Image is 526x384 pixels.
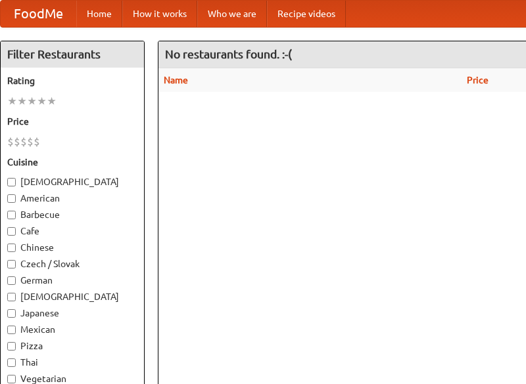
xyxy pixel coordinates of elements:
input: Czech / Slovak [7,260,16,268]
label: [DEMOGRAPHIC_DATA] [7,175,137,188]
input: Chinese [7,244,16,252]
input: Japanese [7,309,16,318]
input: American [7,194,16,203]
h5: Cuisine [7,156,137,169]
li: $ [14,135,20,149]
input: Cafe [7,227,16,236]
a: Price [467,75,489,85]
a: FoodMe [1,1,76,27]
input: German [7,276,16,285]
label: Cafe [7,224,137,238]
label: Czech / Slovak [7,257,137,270]
li: ★ [7,94,17,108]
li: $ [7,135,14,149]
li: ★ [27,94,37,108]
label: German [7,274,137,287]
input: Thai [7,358,16,367]
label: Chinese [7,241,137,254]
li: ★ [17,94,27,108]
h5: Price [7,115,137,128]
input: Barbecue [7,211,16,219]
input: [DEMOGRAPHIC_DATA] [7,293,16,301]
input: [DEMOGRAPHIC_DATA] [7,178,16,186]
ng-pluralize: No restaurants found. :-( [165,48,292,60]
li: $ [27,135,34,149]
a: How it works [122,1,197,27]
h4: Filter Restaurants [1,41,144,68]
li: ★ [37,94,47,108]
h5: Rating [7,74,137,87]
input: Mexican [7,326,16,334]
a: Home [76,1,122,27]
label: Thai [7,356,137,369]
a: Who we are [197,1,267,27]
li: ★ [47,94,57,108]
li: $ [34,135,40,149]
label: Pizza [7,339,137,352]
input: Pizza [7,342,16,351]
label: Mexican [7,323,137,336]
input: Vegetarian [7,375,16,383]
a: Name [164,75,188,85]
a: Recipe videos [267,1,346,27]
label: [DEMOGRAPHIC_DATA] [7,290,137,303]
label: American [7,192,137,205]
label: Barbecue [7,208,137,221]
label: Japanese [7,307,137,320]
li: $ [20,135,27,149]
